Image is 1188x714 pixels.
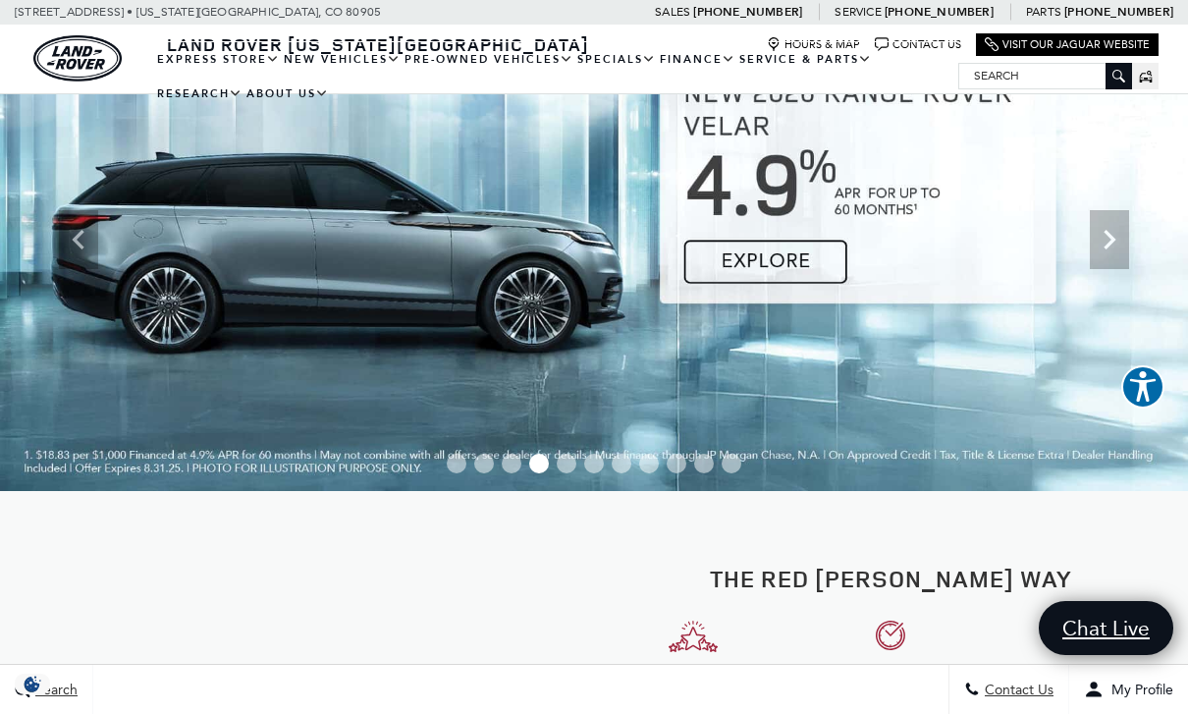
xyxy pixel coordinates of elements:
a: Hours & Map [767,37,860,52]
span: Go to slide 1 [447,454,466,473]
a: land-rover [33,35,122,82]
span: Go to slide 3 [502,454,521,473]
div: Next [1090,210,1129,269]
a: Land Rover [US_STATE][GEOGRAPHIC_DATA] [155,32,601,56]
a: Visit Our Jaguar Website [985,37,1150,52]
span: Go to slide 8 [639,454,659,473]
span: Go to slide 6 [584,454,604,473]
a: Chat Live [1039,601,1173,655]
span: Service [835,5,881,19]
a: EXPRESS STORE [155,42,282,77]
a: Finance [658,42,737,77]
span: My Profile [1104,682,1173,698]
a: [PHONE_NUMBER] [1064,4,1173,20]
aside: Accessibility Help Desk [1121,365,1164,412]
img: Land Rover [33,35,122,82]
span: Go to slide 9 [667,454,686,473]
a: New Vehicles [282,42,403,77]
span: Go to slide 11 [722,454,741,473]
span: Go to slide 10 [694,454,714,473]
a: Pre-Owned Vehicles [403,42,575,77]
span: Chat Live [1053,615,1160,641]
span: Go to slide 5 [557,454,576,473]
section: Click to Open Cookie Consent Modal [10,674,55,694]
h2: The Red [PERSON_NAME] Way [609,566,1173,591]
span: Contact Us [980,682,1053,698]
a: Contact Us [875,37,961,52]
span: Go to slide 2 [474,454,494,473]
a: About Us [244,77,331,111]
a: [PHONE_NUMBER] [885,4,994,20]
a: [PHONE_NUMBER] [693,4,802,20]
span: Go to slide 4 [529,454,549,473]
button: Open user profile menu [1069,665,1188,714]
span: Parts [1026,5,1061,19]
a: Service & Parts [737,42,874,77]
nav: Main Navigation [155,42,958,111]
span: Sales [655,5,690,19]
a: Research [155,77,244,111]
a: Specials [575,42,658,77]
strong: CONVENIENCE [837,661,945,683]
strong: CARE [1068,659,1109,681]
span: Land Rover [US_STATE][GEOGRAPHIC_DATA] [167,32,589,56]
span: Go to slide 7 [612,454,631,473]
strong: EXPERIENCE [645,663,740,685]
div: Previous [59,210,98,269]
a: [STREET_ADDRESS] • [US_STATE][GEOGRAPHIC_DATA], CO 80905 [15,5,381,19]
input: Search [959,64,1131,87]
button: Explore your accessibility options [1121,365,1164,409]
img: Opt-Out Icon [10,674,55,694]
